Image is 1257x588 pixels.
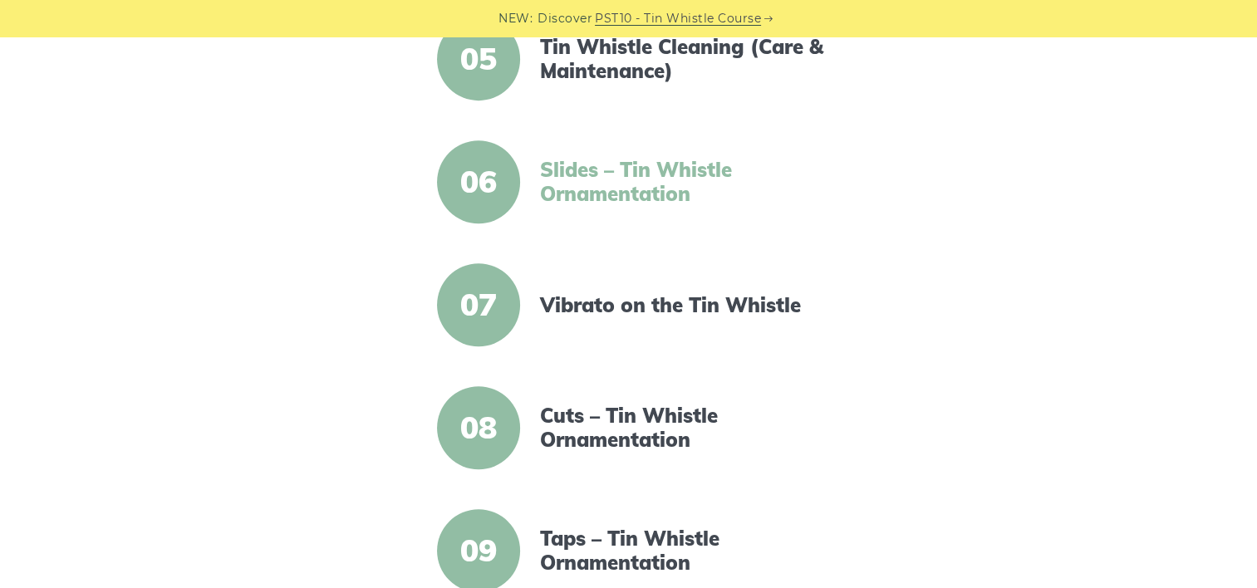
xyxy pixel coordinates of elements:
[538,9,592,28] span: Discover
[595,9,761,28] a: PST10 - Tin Whistle Course
[540,158,826,206] a: Slides – Tin Whistle Ornamentation
[540,293,826,317] a: Vibrato on the Tin Whistle
[540,527,826,575] a: Taps – Tin Whistle Ornamentation
[437,386,520,469] span: 08
[437,17,520,100] span: 05
[540,404,826,452] a: Cuts – Tin Whistle Ornamentation
[437,263,520,346] span: 07
[540,35,826,83] a: Tin Whistle Cleaning (Care & Maintenance)
[437,140,520,223] span: 06
[498,9,533,28] span: NEW:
